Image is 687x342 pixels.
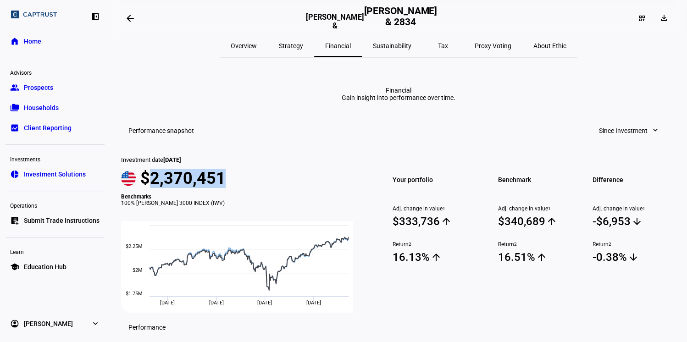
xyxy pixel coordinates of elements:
span: Strategy [279,43,303,49]
eth-mat-symbol: left_panel_close [91,12,100,21]
span: Overview [231,43,257,49]
sup: 2 [408,241,411,248]
span: Since Investment [599,121,648,140]
div: Investments [6,152,105,165]
eth-report-page-title: Financial [121,87,676,101]
text: $1.75M [126,291,143,297]
span: -0.38% [593,250,676,264]
span: Your portfolio [392,173,476,186]
span: 16.51% [498,250,582,264]
mat-icon: arrow_upward [536,252,547,263]
h3: Performance [128,324,166,331]
span: Proxy Voting [475,43,511,49]
span: Client Reporting [24,123,72,132]
eth-mat-symbol: home [10,37,19,46]
sup: 2 [609,241,611,248]
div: Financial [342,87,455,94]
mat-icon: dashboard_customize [638,15,646,22]
mat-icon: arrow_upward [430,252,441,263]
span: [PERSON_NAME] [24,319,73,328]
span: [DATE] [257,300,272,306]
eth-mat-symbol: school [10,262,19,271]
span: Adj. change in value [498,205,582,212]
mat-icon: download [659,13,669,22]
div: Learn [6,245,105,258]
span: $2,370,451 [140,169,226,188]
span: Benchmark [498,173,582,186]
span: Investment Solutions [24,170,86,179]
span: Education Hub [24,262,66,271]
span: -$6,953 [593,215,676,228]
span: Prospects [24,83,53,92]
span: Adj. change in value [392,205,476,212]
div: Investment date [121,156,366,163]
span: [DATE] [163,156,181,163]
eth-mat-symbol: group [10,83,19,92]
a: groupProspects [6,78,105,97]
sup: 1 [442,205,445,212]
sup: 2 [514,241,517,248]
span: Adj. change in value [593,205,676,212]
mat-icon: arrow_downward [628,252,639,263]
mat-icon: arrow_backwards [125,13,136,24]
span: [DATE] [160,300,175,306]
span: $340,689 [498,215,582,228]
eth-mat-symbol: list_alt_add [10,216,19,225]
eth-mat-symbol: account_circle [10,319,19,328]
mat-icon: arrow_upward [546,216,557,227]
eth-mat-symbol: folder_copy [10,103,19,112]
span: Submit Trade Instructions [24,216,100,225]
a: bid_landscapeClient Reporting [6,119,105,137]
span: Home [24,37,41,46]
h3: [PERSON_NAME] & [306,13,364,30]
eth-mat-symbol: expand_more [91,319,100,328]
eth-mat-symbol: pie_chart [10,170,19,179]
span: Return [392,241,476,248]
mat-icon: arrow_upward [440,216,451,227]
text: $2M [133,267,143,273]
h2: [PERSON_NAME] & 2834 [364,6,437,31]
div: 100% [PERSON_NAME] 3000 INDEX (IWV) [121,200,366,206]
mat-icon: arrow_downward [632,216,643,227]
span: [DATE] [306,300,321,306]
button: Since Investment [590,121,669,140]
sup: 1 [548,205,551,212]
div: Operations [6,199,105,211]
h3: Performance snapshot [128,127,194,134]
span: About Ethic [533,43,566,49]
a: homeHome [6,32,105,50]
sup: 1 [643,205,645,212]
text: $2.25M [126,243,143,249]
span: Households [24,103,59,112]
div: Gain insight into performance over time. [342,94,455,101]
a: pie_chartInvestment Solutions [6,165,105,183]
mat-icon: expand_more [651,126,660,135]
span: 16.13% [392,250,476,264]
span: Difference [593,173,676,186]
span: Return [593,241,676,248]
div: Advisors [6,66,105,78]
eth-mat-symbol: bid_landscape [10,123,19,132]
span: Return [498,241,582,248]
div: $333,736 [392,215,439,228]
span: Tax [438,43,448,49]
span: Financial [325,43,351,49]
span: [DATE] [209,300,224,306]
a: folder_copyHouseholds [6,99,105,117]
span: Sustainability [373,43,411,49]
div: Benchmarks [121,193,366,200]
